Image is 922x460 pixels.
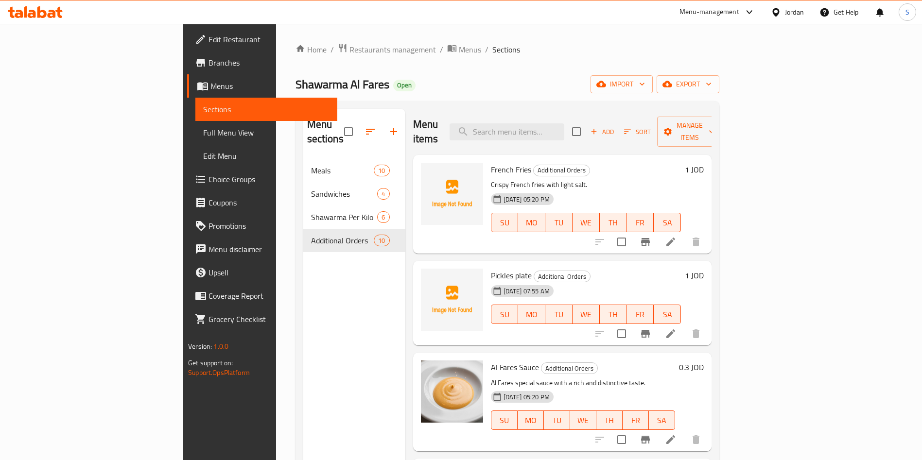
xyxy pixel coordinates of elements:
[626,305,654,324] button: FR
[338,121,359,142] span: Select all sections
[657,117,722,147] button: Manage items
[187,214,337,238] a: Promotions
[591,75,653,93] button: import
[522,216,541,230] span: MO
[684,428,708,451] button: delete
[303,155,405,256] nav: Menu sections
[491,268,532,283] span: Pickles plate
[195,144,337,168] a: Edit Menu
[522,307,541,322] span: MO
[485,44,488,55] li: /
[491,213,519,232] button: SU
[359,120,382,143] span: Sort sections
[679,360,704,374] h6: 0.3 JOD
[600,305,627,324] button: TH
[393,81,416,89] span: Open
[374,166,389,175] span: 10
[604,216,623,230] span: TH
[618,124,657,139] span: Sort items
[209,220,330,232] span: Promotions
[311,235,374,246] span: Additional Orders
[626,213,654,232] button: FR
[544,410,570,430] button: TU
[187,238,337,261] a: Menu disclaimer
[311,165,374,176] span: Meals
[378,213,389,222] span: 6
[349,44,436,55] span: Restaurants management
[518,213,545,232] button: MO
[654,213,681,232] button: SA
[413,117,438,146] h2: Menu items
[600,213,627,232] button: TH
[657,75,719,93] button: export
[576,216,596,230] span: WE
[665,434,677,445] a: Edit menu item
[684,230,708,254] button: delete
[195,121,337,144] a: Full Menu View
[573,305,600,324] button: WE
[491,360,539,375] span: Al Fares Sauce
[576,307,596,322] span: WE
[377,211,389,223] div: items
[203,150,330,162] span: Edit Menu
[187,168,337,191] a: Choice Groups
[311,211,378,223] span: Shawarma Per Kilo
[626,413,645,427] span: FR
[534,165,590,176] span: Additional Orders
[377,188,389,200] div: items
[491,305,519,324] button: SU
[187,261,337,284] a: Upsell
[611,429,632,450] span: Select to update
[623,410,649,430] button: FR
[685,269,704,282] h6: 1 JOD
[587,124,618,139] span: Add item
[604,307,623,322] span: TH
[203,103,330,115] span: Sections
[187,28,337,51] a: Edit Restaurant
[665,328,677,340] a: Edit menu item
[679,6,739,18] div: Menu-management
[440,44,443,55] li: /
[630,307,650,322] span: FR
[421,360,483,423] img: Al Fares Sauce
[209,243,330,255] span: Menu disclaimer
[622,124,653,139] button: Sort
[209,197,330,208] span: Coupons
[447,43,481,56] a: Menus
[649,410,675,430] button: SA
[303,182,405,205] div: Sandwiches4
[382,120,405,143] button: Add section
[653,413,671,427] span: SA
[393,80,416,91] div: Open
[685,163,704,176] h6: 1 JOD
[421,163,483,225] img: French Fries
[545,305,573,324] button: TU
[195,98,337,121] a: Sections
[491,377,675,389] p: Al Fares special sauce with a rich and distinctive taste.
[209,313,330,325] span: Grocery Checklist
[492,44,520,55] span: Sections
[548,413,566,427] span: TU
[374,236,389,245] span: 10
[611,232,632,252] span: Select to update
[374,165,389,176] div: items
[491,410,518,430] button: SU
[634,230,657,254] button: Branch-specific-item
[545,213,573,232] button: TU
[500,195,554,204] span: [DATE] 05:20 PM
[303,159,405,182] div: Meals10
[187,74,337,98] a: Menus
[187,51,337,74] a: Branches
[600,413,619,427] span: TH
[587,124,618,139] button: Add
[534,271,590,282] span: Additional Orders
[611,324,632,344] span: Select to update
[630,216,650,230] span: FR
[378,189,389,199] span: 4
[664,78,712,90] span: export
[596,410,623,430] button: TH
[665,236,677,248] a: Edit menu item
[450,123,564,140] input: search
[541,363,597,374] span: Additional Orders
